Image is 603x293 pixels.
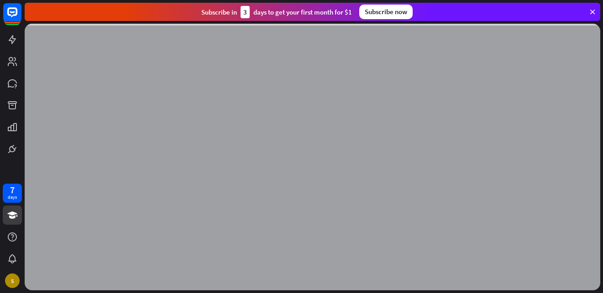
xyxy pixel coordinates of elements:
div: Subscribe in days to get your first month for $1 [201,6,352,18]
div: S [5,273,20,288]
div: 7 [10,186,15,194]
div: Subscribe now [359,5,413,19]
div: 3 [241,6,250,18]
div: days [8,194,17,200]
a: 7 days [3,184,22,203]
